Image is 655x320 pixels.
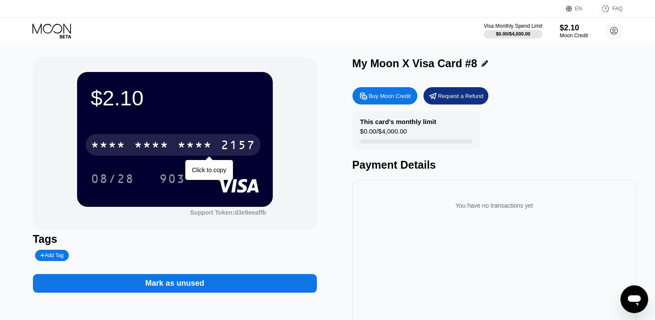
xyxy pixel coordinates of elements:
div: Buy Moon Credit [369,92,411,100]
div: 903 [153,168,192,189]
div: FAQ [612,6,623,12]
div: $2.10Moon Credit [560,23,588,39]
div: Support Token:d3e9eeaffb [190,209,266,216]
div: 08/28 [91,173,134,187]
iframe: Button to launch messaging window [620,285,648,313]
div: 2157 [221,139,255,153]
div: This card’s monthly limit [360,118,436,125]
div: Add Tag [40,252,64,258]
div: EN [575,6,582,12]
div: 08/28 [84,168,141,189]
div: Request a Refund [438,92,484,100]
div: $2.10 [560,23,588,33]
div: Buy Moon Credit [352,87,417,104]
div: My Moon X Visa Card #8 [352,57,478,70]
div: Tags [33,233,317,245]
div: $2.10 [91,86,259,110]
div: Click to copy [192,167,226,173]
div: EN [566,4,592,13]
div: Support Token: d3e9eeaffb [190,209,266,216]
div: Mark as unused [33,265,317,293]
div: Add Tag [35,250,69,261]
div: FAQ [592,4,623,13]
div: Visa Monthly Spend Limit$0.00/$4,000.00 [484,23,542,39]
div: You have no transactions yet [359,193,629,218]
div: Mark as unused [145,278,204,288]
div: 903 [159,173,185,187]
div: Payment Details [352,159,636,171]
div: Visa Monthly Spend Limit [484,23,542,29]
div: $0.00 / $4,000.00 [360,127,407,139]
div: Request a Refund [423,87,488,104]
div: Moon Credit [560,33,588,39]
div: $0.00 / $4,000.00 [496,31,530,36]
